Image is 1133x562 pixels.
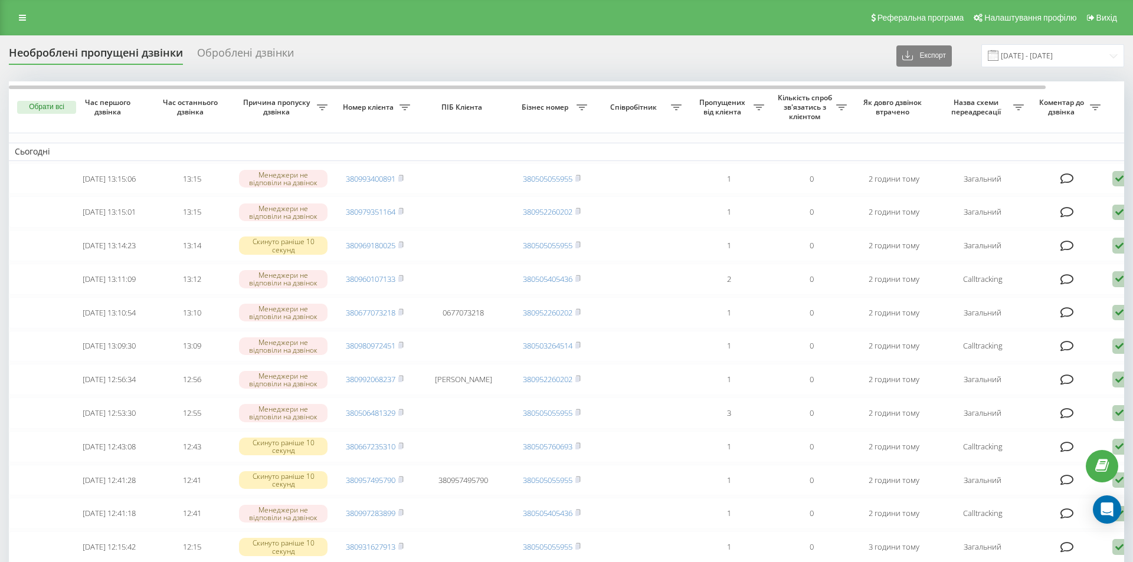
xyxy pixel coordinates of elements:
[150,331,233,362] td: 13:09
[687,264,770,295] td: 2
[160,98,224,116] span: Час останнього дзвінка
[1093,495,1121,524] div: Open Intercom Messenger
[770,196,853,228] td: 0
[68,498,150,529] td: [DATE] 12:41:18
[150,297,233,328] td: 13:10
[416,465,510,496] td: 380957495790
[150,230,233,261] td: 13:14
[68,264,150,295] td: [DATE] 13:11:09
[346,407,395,418] a: 380506481329
[523,407,572,418] a: 380505055955
[770,364,853,395] td: 0
[862,98,926,116] span: Як довго дзвінок втрачено
[150,163,233,195] td: 13:15
[346,173,395,184] a: 380993400891
[68,230,150,261] td: [DATE] 13:14:23
[877,13,964,22] span: Реферальна програма
[935,196,1030,228] td: Загальний
[346,240,395,251] a: 380969180025
[687,230,770,261] td: 1
[523,441,572,452] a: 380505760693
[523,206,572,217] a: 380952260202
[853,196,935,228] td: 2 години тому
[239,304,328,321] div: Менеджери не відповіли на дзвінок
[9,47,183,65] div: Необроблені пропущені дзвінки
[853,163,935,195] td: 2 години тому
[853,364,935,395] td: 2 години тому
[346,340,395,351] a: 380980972451
[776,93,836,121] span: Кількість спроб зв'язатись з клієнтом
[687,465,770,496] td: 1
[935,230,1030,261] td: Загальний
[896,45,952,67] button: Експорт
[770,331,853,362] td: 0
[935,331,1030,362] td: Calltracking
[68,364,150,395] td: [DATE] 12:56:34
[941,98,1013,116] span: Назва схеми переадресації
[523,374,572,384] a: 380952260202
[68,331,150,362] td: [DATE] 13:09:30
[346,508,395,518] a: 380997283899
[853,331,935,362] td: 2 години тому
[523,508,572,518] a: 380505405436
[346,374,395,384] a: 380992068237
[346,274,395,284] a: 380960107133
[239,98,317,116] span: Причина пропуску дзвінка
[523,307,572,318] a: 380952260202
[416,297,510,328] td: 0677073218
[523,340,572,351] a: 380503264514
[346,307,395,318] a: 380677073218
[426,103,500,112] span: ПІБ Клієнта
[150,431,233,462] td: 12:43
[150,465,233,496] td: 12:41
[346,475,395,485] a: 380957495790
[687,297,770,328] td: 1
[239,471,328,489] div: Скинуто раніше 10 секунд
[239,337,328,355] div: Менеджери не відповіли на дзвінок
[853,264,935,295] td: 2 години тому
[853,297,935,328] td: 2 години тому
[770,230,853,261] td: 0
[516,103,577,112] span: Бізнес номер
[523,173,572,184] a: 380505055955
[68,196,150,228] td: [DATE] 13:15:01
[770,498,853,529] td: 0
[239,438,328,455] div: Скинуто раніше 10 секунд
[346,541,395,552] a: 380931627913
[935,465,1030,496] td: Загальний
[935,163,1030,195] td: Загальний
[853,397,935,429] td: 2 години тому
[68,431,150,462] td: [DATE] 12:43:08
[935,498,1030,529] td: Calltracking
[523,541,572,552] a: 380505055955
[239,270,328,288] div: Менеджери не відповіли на дзвінок
[935,264,1030,295] td: Calltracking
[687,431,770,462] td: 1
[68,163,150,195] td: [DATE] 13:15:06
[150,498,233,529] td: 12:41
[599,103,671,112] span: Співробітник
[687,498,770,529] td: 1
[687,163,770,195] td: 1
[150,264,233,295] td: 13:12
[339,103,400,112] span: Номер клієнта
[239,236,328,254] div: Скинуто раніше 10 секунд
[1096,13,1117,22] span: Вихід
[77,98,141,116] span: Час першого дзвінка
[770,163,853,195] td: 0
[935,397,1030,429] td: Загальний
[853,431,935,462] td: 2 години тому
[853,230,935,261] td: 2 години тому
[770,397,853,429] td: 0
[197,47,294,65] div: Оброблені дзвінки
[150,364,233,395] td: 12:56
[770,297,853,328] td: 0
[68,297,150,328] td: [DATE] 13:10:54
[523,240,572,251] a: 380505055955
[239,170,328,188] div: Менеджери не відповіли на дзвінок
[239,538,328,556] div: Скинуто раніше 10 секунд
[68,397,150,429] td: [DATE] 12:53:30
[770,431,853,462] td: 0
[935,297,1030,328] td: Загальний
[687,331,770,362] td: 1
